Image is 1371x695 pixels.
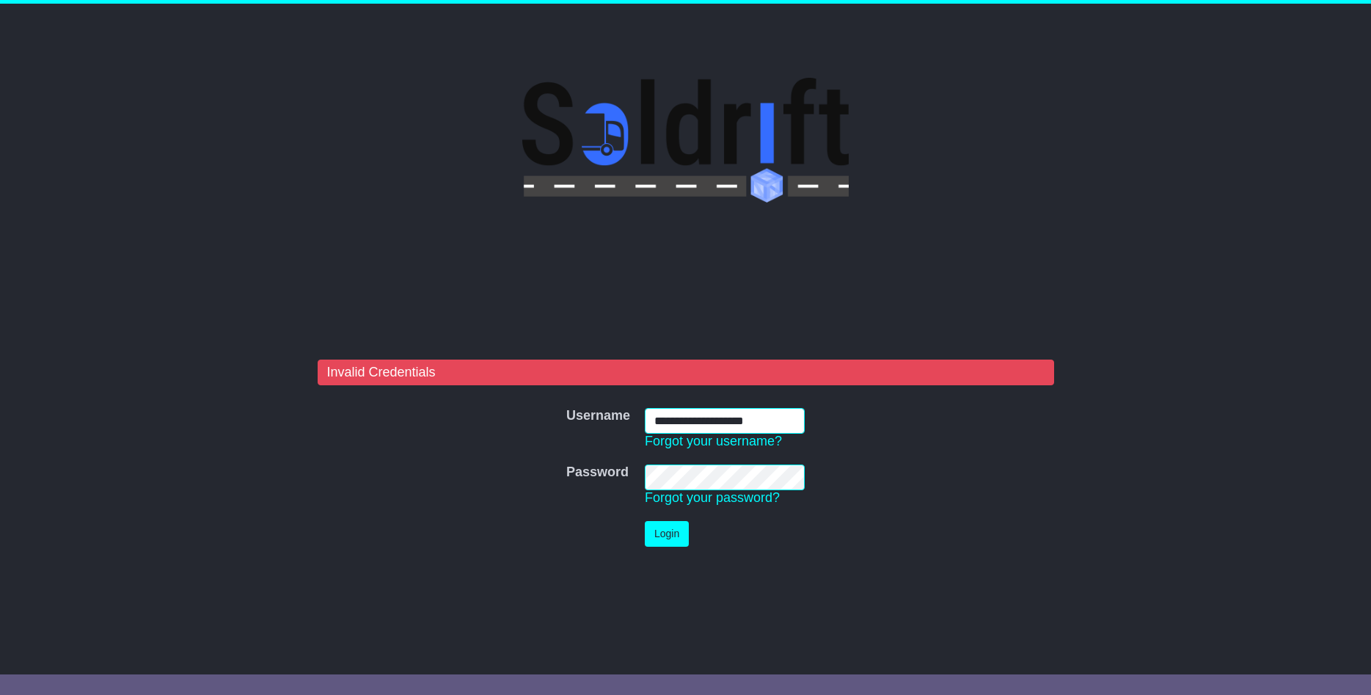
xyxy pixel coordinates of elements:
[645,521,689,547] button: Login
[566,408,630,424] label: Username
[522,78,849,203] img: Soldrift Pty Ltd
[318,360,1054,386] div: Invalid Credentials
[566,465,629,481] label: Password
[645,490,780,505] a: Forgot your password?
[645,434,782,448] a: Forgot your username?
